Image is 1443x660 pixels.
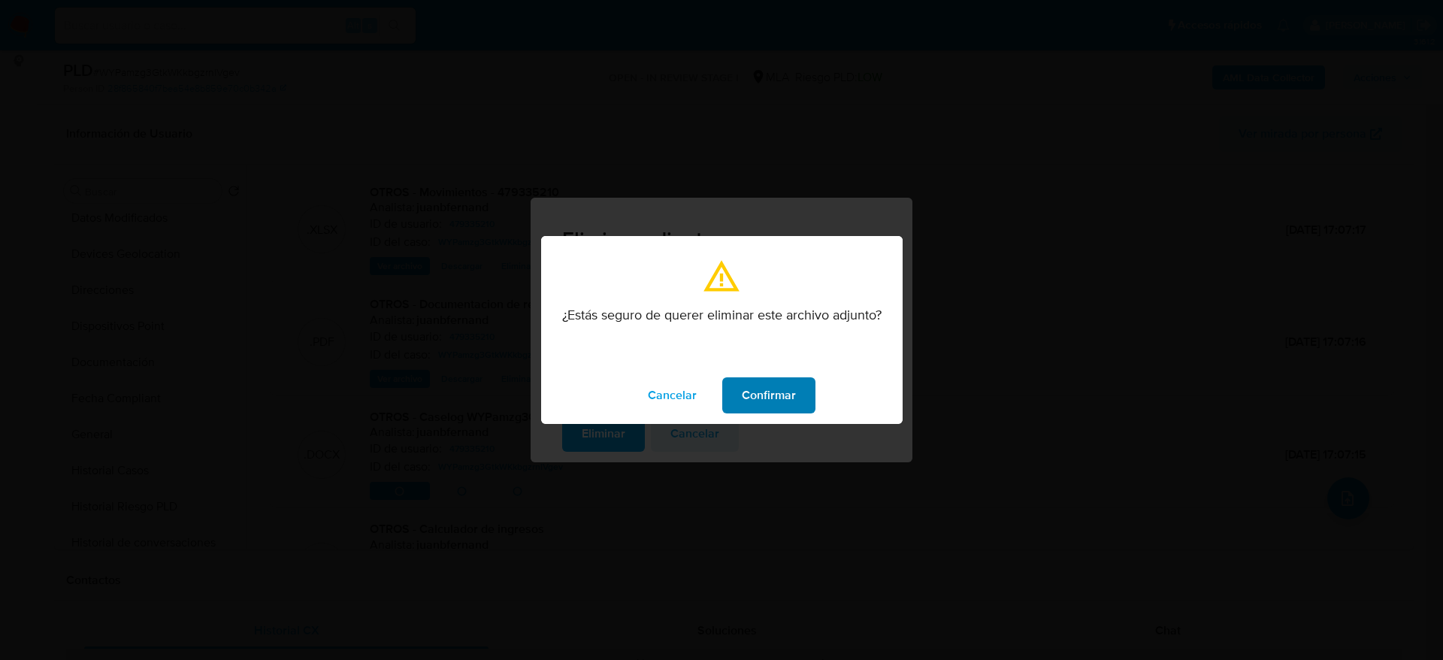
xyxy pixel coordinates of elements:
span: Cancelar [648,379,697,412]
p: ¿Estás seguro de querer eliminar este archivo adjunto? [562,307,882,323]
button: modal_confirmation.cancel [628,377,716,413]
button: modal_confirmation.confirm [722,377,815,413]
span: Confirmar [742,379,796,412]
div: modal_confirmation.title [541,236,903,424]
